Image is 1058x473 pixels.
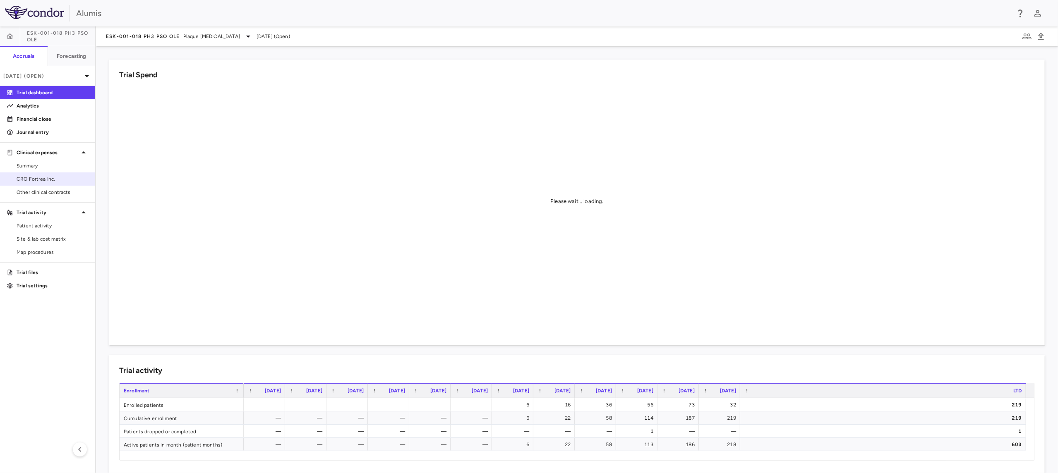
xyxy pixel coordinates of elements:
p: Trial files [17,269,89,276]
div: 187 [665,411,695,425]
div: — [375,411,405,425]
span: Other clinical contracts [17,189,89,196]
div: 1 [624,425,653,438]
div: Enrolled patients [120,398,244,411]
span: Map procedures [17,248,89,256]
p: Financial close [17,115,89,123]
div: 219 [706,411,736,425]
span: CRO Fortrea Inc. [17,175,89,183]
div: — [251,411,281,425]
div: — [458,411,488,425]
div: 22 [541,411,571,425]
span: LTD [1013,388,1022,394]
span: ESK-001-018 Ph3 PsO OLE [27,30,95,43]
p: Clinical expenses [17,149,79,156]
div: 6 [499,411,529,425]
div: 73 [665,398,695,411]
div: Please wait... loading. [550,198,603,205]
div: — [706,425,736,438]
div: — [251,438,281,451]
div: — [417,425,446,438]
span: [DATE] [306,388,322,394]
div: 218 [706,438,736,451]
h6: Accruals [13,53,34,60]
span: [DATE] [596,388,612,394]
div: — [251,398,281,411]
div: Alumis [76,7,1010,19]
div: Active patients in month (patient months) [120,438,244,451]
div: — [458,425,488,438]
span: [DATE] [637,388,653,394]
span: ESK-001-018 Ph3 PsO OLE [106,33,180,40]
div: 603 [748,438,1022,451]
h6: Trial activity [119,365,162,376]
div: — [251,425,281,438]
div: — [293,411,322,425]
p: Trial activity [17,209,79,216]
div: 56 [624,398,653,411]
div: 6 [499,438,529,451]
div: 58 [582,438,612,451]
div: — [417,411,446,425]
img: logo-full-SnFGN8VE.png [5,6,64,19]
div: 219 [748,411,1022,425]
p: [DATE] (Open) [3,72,82,80]
span: [DATE] [348,388,364,394]
p: Trial settings [17,282,89,289]
span: [DATE] [720,388,736,394]
h6: Forecasting [57,53,86,60]
div: — [375,438,405,451]
div: — [334,438,364,451]
div: — [417,438,446,451]
div: 114 [624,411,653,425]
div: — [665,425,695,438]
span: [DATE] [430,388,446,394]
span: Enrollment [124,388,150,394]
span: [DATE] [554,388,571,394]
div: — [582,425,612,438]
p: Journal entry [17,129,89,136]
span: Patient activity [17,222,89,229]
div: Patients dropped or completed [120,425,244,437]
div: — [293,398,322,411]
div: — [334,425,364,438]
div: — [375,425,405,438]
span: [DATE] [472,388,488,394]
span: [DATE] (Open) [257,33,290,40]
span: Plaque [MEDICAL_DATA] [183,33,240,40]
span: Summary [17,162,89,170]
div: — [293,438,322,451]
span: Site & lab cost matrix [17,235,89,243]
h6: Trial Spend [119,69,158,81]
div: 219 [748,398,1022,411]
div: — [334,411,364,425]
div: — [458,438,488,451]
div: — [458,398,488,411]
div: 113 [624,438,653,451]
div: 186 [665,438,695,451]
span: [DATE] [513,388,529,394]
span: [DATE] [389,388,405,394]
div: — [499,425,529,438]
div: Cumulative enrollment [120,411,244,424]
div: 1 [748,425,1022,438]
div: 6 [499,398,529,411]
div: 16 [541,398,571,411]
div: 22 [541,438,571,451]
div: — [417,398,446,411]
div: — [375,398,405,411]
div: — [293,425,322,438]
div: 32 [706,398,736,411]
div: — [334,398,364,411]
p: Analytics [17,102,89,110]
div: 36 [582,398,612,411]
div: 58 [582,411,612,425]
span: [DATE] [679,388,695,394]
p: Trial dashboard [17,89,89,96]
span: [DATE] [265,388,281,394]
div: — [541,425,571,438]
